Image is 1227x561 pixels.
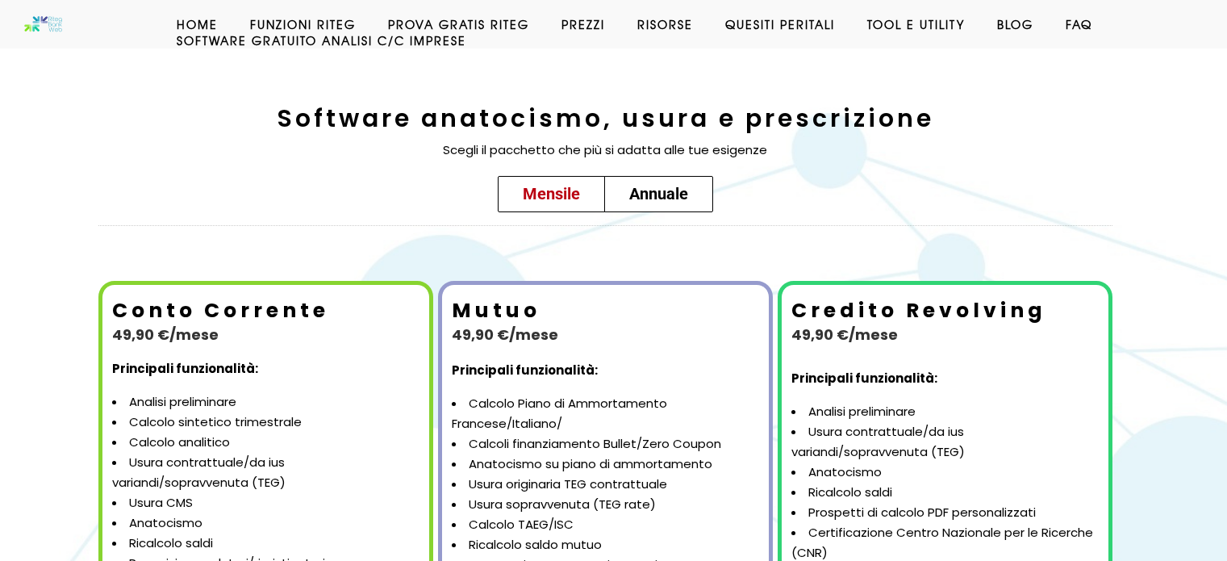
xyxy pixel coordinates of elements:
[112,296,329,324] b: Conto Corrente
[112,324,219,345] b: 49,90 €/mese
[452,296,540,324] b: Mutuo
[709,16,851,32] a: Quesiti Peritali
[791,370,937,387] strong: Principali funzionalità:
[112,513,419,534] li: Anatocismo
[112,453,419,493] li: Usura contrattuale/da ius variandi/sopravvenuta (TEG)
[791,483,1099,503] li: Ricalcolo saldi
[791,402,1099,422] li: Analisi preliminare
[604,176,713,212] a: Annuale
[112,392,419,412] li: Analisi preliminare
[621,16,709,32] a: Risorse
[452,495,759,515] li: Usura sopravvenuta (TEG rate)
[234,16,372,32] a: Funzioni Riteg
[112,433,419,453] li: Calcolo analitico
[629,184,688,203] span: Annuale
[112,412,419,433] li: Calcolo sintetico trimestrale
[452,394,759,434] li: Calcolo Piano di Ammortamento Francese/Italiano/
[452,434,759,454] li: Calcoli finanziamento Bullet/Zero Coupon
[452,515,759,535] li: Calcolo TAEG/ISC
[269,140,943,161] p: Scegli il pacchetto che più si adatta alle tue esigenze
[545,16,621,32] a: Prezzi
[1050,16,1108,32] a: Faq
[452,475,759,495] li: Usura originaria TEG contrattuale
[112,493,419,513] li: Usura CMS
[452,362,598,379] strong: Principali funzionalità:
[791,296,1046,324] b: Credito Revolving
[452,324,558,345] b: 49,90 €/mese
[851,16,981,32] a: Tool e Utility
[452,535,759,555] li: Ricalcolo saldo mutuo
[791,324,898,345] b: 49,90 €/mese
[24,16,63,32] img: Software anatocismo e usura bancaria
[372,16,545,32] a: Prova Gratis Riteg
[523,184,580,203] span: Mensile
[791,463,1099,483] li: Anatocismo
[498,176,605,212] a: Mensile
[112,360,258,377] strong: Principali funzionalità:
[269,97,943,140] h2: Software anatocismo, usura e prescrizione
[981,16,1050,32] a: Blog
[791,422,1099,463] li: Usura contrattuale/da ius variandi/sopravvenuta (TEG)
[161,32,482,48] a: Software GRATUITO analisi c/c imprese
[452,454,759,475] li: Anatocismo su piano di ammortamento
[112,534,419,554] li: Ricalcolo saldi
[791,503,1099,523] li: Prospetti di calcolo PDF personalizzati
[161,16,234,32] a: Home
